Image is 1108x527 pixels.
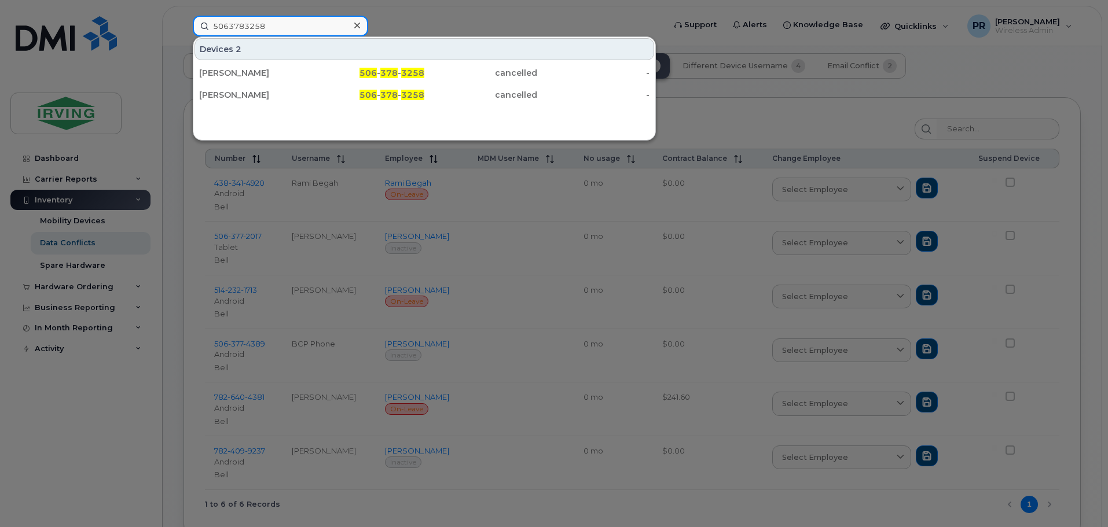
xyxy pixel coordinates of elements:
div: cancelled [424,89,537,101]
div: - [537,67,650,79]
input: Find something... [193,16,368,36]
span: 506 [359,90,377,100]
span: 3258 [401,90,424,100]
div: - - [312,89,425,101]
span: 378 [380,90,398,100]
div: [PERSON_NAME] [199,89,312,101]
div: Devices [195,38,654,60]
span: 3258 [401,68,424,78]
a: [PERSON_NAME]506-378-3258cancelled- [195,62,654,83]
div: - - [312,67,425,79]
span: 2 [236,43,241,55]
a: [PERSON_NAME]506-378-3258cancelled- [195,84,654,105]
div: cancelled [424,67,537,79]
span: 506 [359,68,377,78]
span: 378 [380,68,398,78]
div: - [537,89,650,101]
div: [PERSON_NAME] [199,67,312,79]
